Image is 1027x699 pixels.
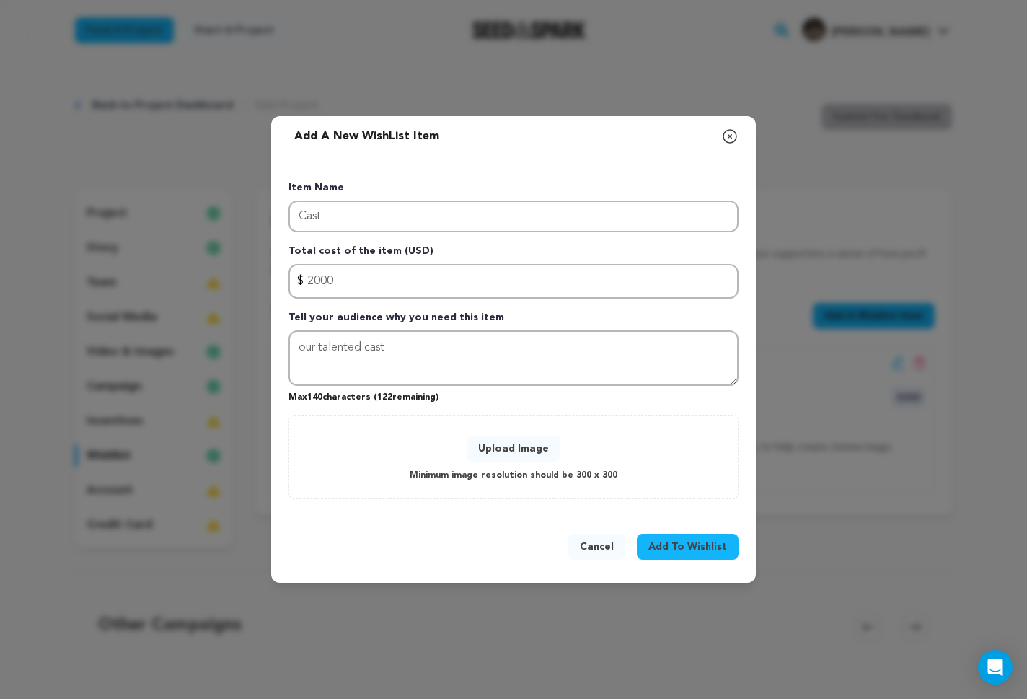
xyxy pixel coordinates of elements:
p: Max characters ( remaining) [288,386,739,403]
span: $ [297,273,304,290]
input: Enter item name [288,201,739,232]
p: Total cost of the item (USD) [288,244,739,264]
span: 122 [377,393,392,402]
p: Minimum image resolution should be 300 x 300 [410,467,617,484]
span: 140 [307,393,322,402]
div: Open Intercom Messenger [978,650,1013,685]
p: Item Name [288,180,739,201]
h2: Add a new WishList item [288,122,445,151]
button: Upload Image [467,436,560,462]
span: Add To Wishlist [648,540,727,554]
button: Add To Wishlist [637,534,739,560]
input: Enter total cost of the item [288,264,739,299]
textarea: Tell your audience why you need this item [288,330,739,387]
button: Cancel [568,534,625,560]
p: Tell your audience why you need this item [288,310,739,330]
